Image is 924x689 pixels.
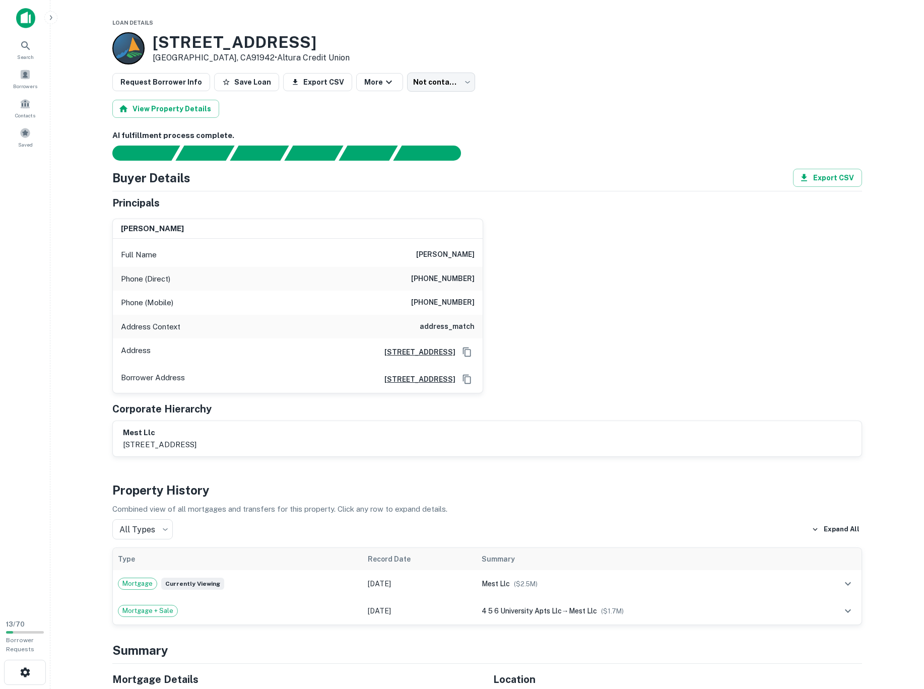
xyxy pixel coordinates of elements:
[809,522,862,537] button: Expand All
[874,608,924,657] iframe: Chat Widget
[3,94,47,121] a: Contacts
[277,53,350,62] a: Altura Credit Union
[15,111,35,119] span: Contacts
[459,344,475,360] button: Copy Address
[363,597,476,625] td: [DATE]
[407,73,475,92] div: Not contacted
[100,146,176,161] div: Sending borrower request to AI...
[3,65,47,92] a: Borrowers
[112,401,212,417] h5: Corporate Hierarchy
[13,82,37,90] span: Borrowers
[283,73,352,91] button: Export CSV
[121,273,170,285] p: Phone (Direct)
[363,570,476,597] td: [DATE]
[214,73,279,91] button: Save Loan
[6,621,25,628] span: 13 / 70
[121,321,180,333] p: Address Context
[477,548,804,570] th: Summary
[339,146,398,161] div: Principals found, still searching for contact information. This may take time...
[393,146,473,161] div: AI fulfillment process complete.
[493,672,862,687] h5: Location
[121,223,184,235] h6: [PERSON_NAME]
[482,607,562,615] span: 4 5 6 university apts llc
[112,100,219,118] button: View Property Details
[113,548,363,570] th: Type
[118,606,177,616] span: Mortgage + Sale
[3,123,47,151] a: Saved
[839,575,856,592] button: expand row
[112,503,862,515] p: Combined view of all mortgages and transfers for this property. Click any row to expand details.
[793,169,862,187] button: Export CSV
[3,36,47,63] a: Search
[112,130,862,142] h6: AI fulfillment process complete.
[112,519,173,539] div: All Types
[153,33,350,52] h3: [STREET_ADDRESS]
[153,52,350,64] p: [GEOGRAPHIC_DATA], CA91942 •
[18,141,33,149] span: Saved
[482,605,799,616] div: →
[459,372,475,387] button: Copy Address
[230,146,289,161] div: Documents found, AI parsing details...
[121,249,157,261] p: Full Name
[356,73,403,91] button: More
[363,548,476,570] th: Record Date
[121,297,173,309] p: Phone (Mobile)
[601,607,624,615] span: ($ 1.7M )
[112,195,160,211] h5: Principals
[482,580,510,588] span: mest llc
[123,427,196,439] h6: mest llc
[175,146,234,161] div: Your request is received and processing...
[514,580,538,588] span: ($ 2.5M )
[112,20,153,26] span: Loan Details
[112,73,210,91] button: Request Borrower Info
[6,637,34,653] span: Borrower Requests
[411,273,475,285] h6: [PHONE_NUMBER]
[569,607,597,615] span: mest llc
[112,169,190,187] h4: Buyer Details
[16,8,35,28] img: capitalize-icon.png
[123,439,196,451] p: [STREET_ADDRESS]
[416,249,475,261] h6: [PERSON_NAME]
[121,372,185,387] p: Borrower Address
[112,672,481,687] h5: Mortgage Details
[118,579,157,589] span: Mortgage
[121,344,151,360] p: Address
[161,578,224,590] span: Currently viewing
[112,481,862,499] h4: Property History
[411,297,475,309] h6: [PHONE_NUMBER]
[420,321,475,333] h6: address_match
[17,53,34,61] span: Search
[376,374,455,385] a: [STREET_ADDRESS]
[112,641,862,659] h4: Summary
[376,347,455,358] a: [STREET_ADDRESS]
[284,146,343,161] div: Principals found, AI now looking for contact information...
[839,602,856,619] button: expand row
